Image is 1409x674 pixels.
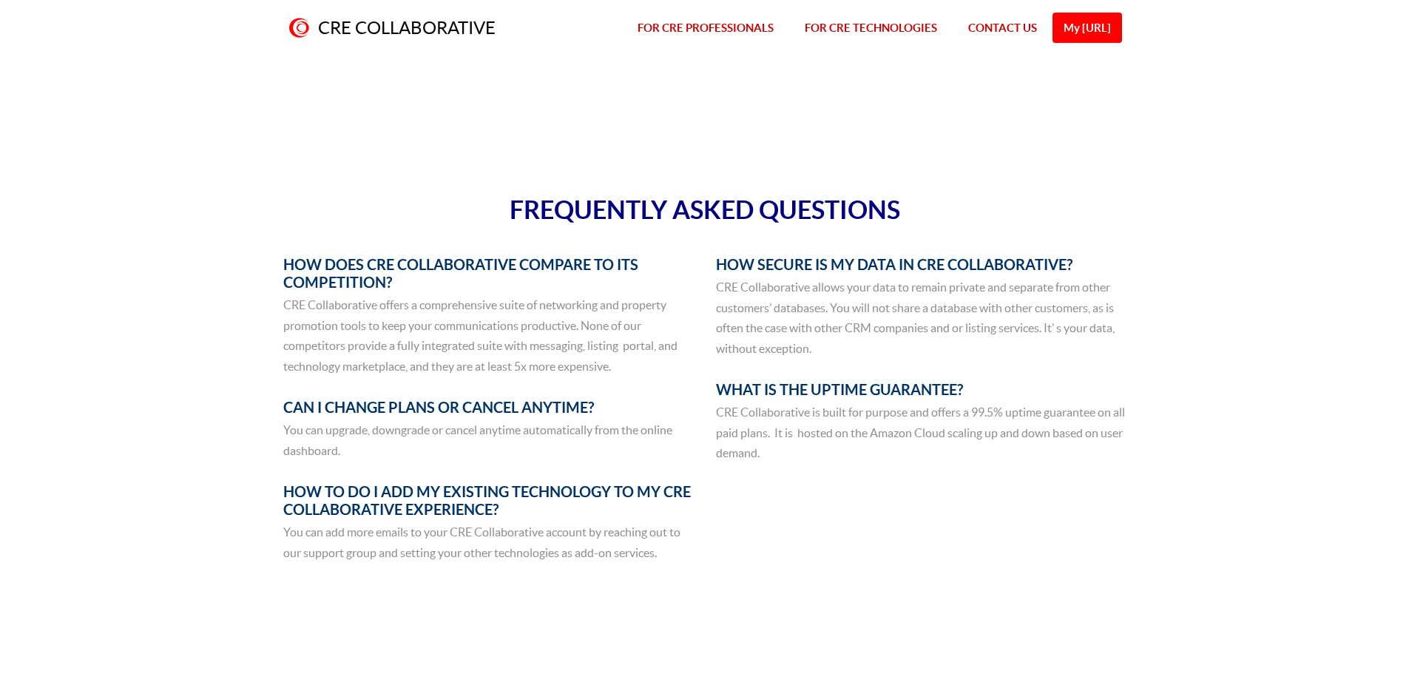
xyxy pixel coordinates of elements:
a: My [URL] [1052,13,1122,43]
p: You can add more emails to your CRE Collaborative account by reaching out to our support group an... [283,522,694,563]
span: HOW TO DO I ADD MY EXISTING TECHNOLOGY TO MY CRE COLLABORATIVE EXPERIENCE? [283,483,691,518]
span: HOW DOES CRE COLLABORATIVE COMPARE TO ITS COMPETITION? [283,256,638,291]
span: WHAT IS THE UPTIME GUARANTEE? [716,381,963,398]
span: FREQUENTLY ASKED QUESTIONS [510,195,900,224]
span: HOW SECURE IS MY DATA IN CRE COLLABORATIVE? [716,256,1072,273]
p: CRE Collaborative offers a comprehensive suite of networking and property promotion tools to keep... [283,295,694,377]
p: You can upgrade, downgrade or cancel anytime automatically from the online dashboard. [283,420,694,461]
span: CAN I CHANGE PLANS OR CANCEL ANYTIME? [283,399,594,416]
p: CRE Collaborative allows your data to remain private and separate from other customers’ databases... [716,277,1126,359]
div: Protected by Grammarly [1121,435,1124,458]
p: CRE Collaborative is built for purpose and offers a 99.5% uptime guarantee on all paid plans. It ... [716,402,1126,464]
